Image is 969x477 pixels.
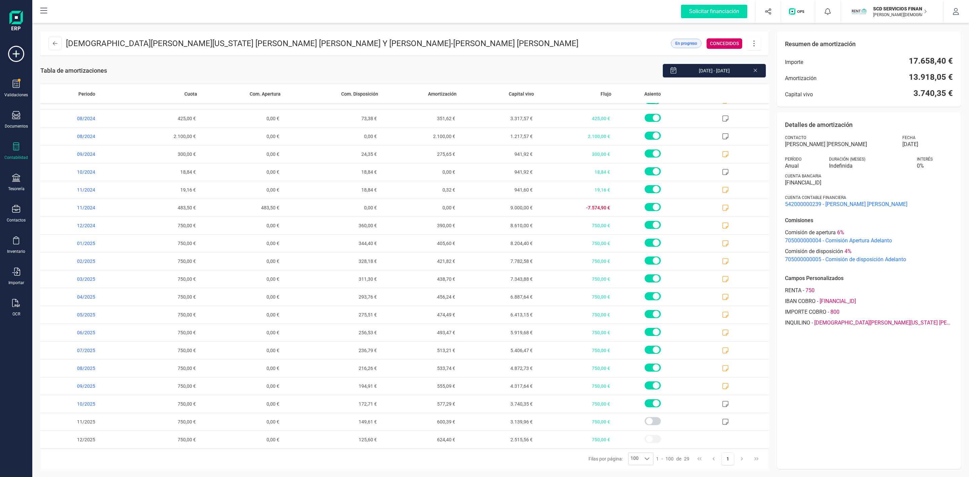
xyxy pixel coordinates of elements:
[283,128,381,145] span: 0,00 €
[40,181,122,199] span: 11/2024
[200,235,283,252] span: 0,00 €
[122,360,200,377] span: 750,00 €
[122,270,200,288] span: 750,00 €
[644,91,661,97] span: Asiento
[381,252,459,270] span: 421,82 €
[785,195,846,200] span: Cuenta contable financiera
[909,56,953,66] span: 17.658,40 €
[785,140,894,148] span: [PERSON_NAME] [PERSON_NAME]
[459,217,537,234] span: 8.610,00 €
[122,288,200,306] span: 750,00 €
[789,8,807,15] img: Logo de OPS
[40,252,122,270] span: 02/2025
[537,270,614,288] span: 750,00 €
[250,91,281,97] span: Com. Apertura
[122,128,200,145] span: 2.100,00 €
[200,395,283,413] span: 0,00 €
[200,431,283,448] span: 0,00 €
[902,135,916,140] span: Fecha
[40,431,122,448] span: 12/2025
[537,342,614,359] span: 750,00 €
[381,413,459,431] span: 600,39 €
[40,235,122,252] span: 01/2025
[122,163,200,181] span: 18,84 €
[459,431,537,448] span: 2.515,56 €
[459,128,537,145] span: 1.217,57 €
[537,163,614,181] span: 18,84 €
[814,319,953,327] span: [DEMOGRAPHIC_DATA][PERSON_NAME][US_STATE] [PERSON_NAME] [PERSON_NAME] Y [PERSON_NAME]
[537,217,614,234] span: 750,00 €
[785,120,953,130] p: Detalles de amortización
[721,452,734,465] button: Page 1
[40,217,122,234] span: 12/2024
[785,286,953,295] div: -
[666,455,674,462] span: 100
[12,311,20,317] div: OCR
[785,1,811,22] button: Logo de OPS
[459,181,537,199] span: 941,60 €
[537,360,614,377] span: 750,00 €
[200,288,283,306] span: 0,00 €
[537,145,614,163] span: 300,00 €
[537,199,614,216] span: -7.574,90 €
[283,395,381,413] span: 172,71 €
[381,199,459,216] span: 0,00 €
[537,235,614,252] span: 750,00 €
[200,270,283,288] span: 0,00 €
[459,377,537,395] span: 4.317,64 €
[283,199,381,216] span: 0,00 €
[283,163,381,181] span: 18,84 €
[200,252,283,270] span: 0,00 €
[917,157,933,162] span: Interés
[184,91,197,97] span: Cuota
[459,360,537,377] span: 4.872,73 €
[909,72,953,82] span: 13.918,05 €
[9,11,23,32] img: Logo Finanedi
[122,395,200,413] span: 750,00 €
[381,324,459,341] span: 493,47 €
[849,1,935,22] button: SCSCD SERVICIOS FINANCIEROS SL[PERSON_NAME][DEMOGRAPHIC_DATA][DEMOGRAPHIC_DATA]
[7,249,25,254] div: Inventario
[537,324,614,341] span: 750,00 €
[200,128,283,145] span: 0,00 €
[122,110,200,127] span: 425,00 €
[785,216,953,225] p: Comisiones
[917,162,953,170] span: 0 %
[785,297,816,305] span: IBAN COBRO
[381,288,459,306] span: 456,24 €
[283,413,381,431] span: 149,61 €
[537,252,614,270] span: 750,00 €
[122,431,200,448] span: 750,00 €
[852,4,866,19] img: SC
[629,453,641,465] span: 100
[200,324,283,341] span: 0,00 €
[459,163,537,181] span: 941,92 €
[122,199,200,216] span: 483,50 €
[913,88,953,99] span: 3.740,35 €
[283,270,381,288] span: 311,30 €
[381,163,459,181] span: 0,00 €
[707,38,742,49] div: CONCEDIDOS
[676,455,681,462] span: de
[509,91,534,97] span: Capital vivo
[40,128,122,145] span: 08/2024
[341,91,378,97] span: Com. Disposición
[122,181,200,199] span: 19,16 €
[200,377,283,395] span: 0,00 €
[750,452,763,465] button: Last Page
[785,229,836,237] span: Comisión de apertura
[40,163,122,181] span: 10/2024
[453,39,578,48] span: [PERSON_NAME] [PERSON_NAME]
[736,452,749,465] button: Next Page
[283,110,381,127] span: 73,38 €
[785,58,803,66] span: Importe
[785,237,953,245] span: 705000000004 - Comisión Apertura Adelanto
[283,342,381,359] span: 236,79 €
[537,377,614,395] span: 750,00 €
[459,288,537,306] span: 6.887,64 €
[122,145,200,163] span: 300,00 €
[283,360,381,377] span: 216,26 €
[40,377,122,395] span: 09/2025
[283,288,381,306] span: 293,76 €
[66,38,578,49] p: [DEMOGRAPHIC_DATA][PERSON_NAME][US_STATE] [PERSON_NAME] [PERSON_NAME] Y [PERSON_NAME] -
